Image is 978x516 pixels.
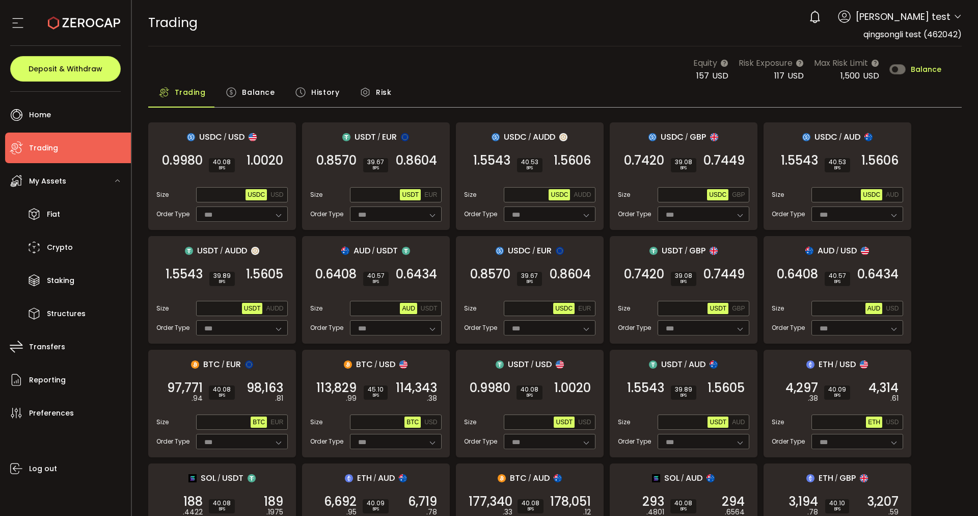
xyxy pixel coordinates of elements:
img: eth_portfolio.svg [806,360,814,369]
span: USDC [814,131,837,143]
span: 40.57 [367,273,385,279]
span: 6,692 [324,497,357,507]
img: usdt_portfolio.svg [342,133,350,141]
span: USD [839,358,856,371]
em: / [836,246,839,255]
span: AUD [402,305,415,312]
span: BTC [253,419,265,426]
img: aud_portfolio.svg [707,474,715,482]
span: 188 [183,497,203,507]
span: 113,829 [316,383,357,393]
span: 39.08 [675,273,692,279]
span: USDT [710,305,726,312]
span: 40.09 [367,500,385,506]
img: zuPXiwguUFiBOIQyqLOiXsnnNitlx7q4LCwEbLHADjIpTka+Lip0HH8D0VTrd02z+wEAAAAASUVORK5CYII= [559,133,567,141]
span: Transfers [29,340,65,354]
span: 177,340 [469,497,512,507]
span: USDT [662,244,683,257]
span: AUD [818,244,834,257]
img: usdt_portfolio.svg [649,247,658,255]
i: BPS [675,165,692,171]
span: 1.5543 [781,156,818,166]
i: BPS [522,506,539,512]
img: usdt_portfolio.svg [248,474,256,482]
span: Trading [29,141,58,156]
img: aud_portfolio.svg [805,247,813,255]
img: aud_portfolio.svg [399,474,407,482]
i: BPS [368,393,384,399]
span: AUD [844,131,860,143]
span: USDT [222,472,243,484]
em: / [839,133,842,142]
span: Deposit & Withdraw [29,65,102,72]
span: Order Type [310,210,343,219]
span: USDC [661,131,684,143]
span: BTC [510,472,527,484]
span: Balance [911,66,941,73]
span: Reporting [29,373,66,388]
span: Size [618,418,630,427]
span: Order Type [310,437,343,446]
button: BTC [404,417,421,428]
button: AUDD [572,189,593,200]
span: AUD [732,419,745,426]
span: AUDD [266,305,283,312]
span: AUD [533,472,550,484]
span: 1.0020 [554,383,591,393]
span: 4,297 [785,383,818,393]
span: 98,163 [247,383,283,393]
span: 40.08 [522,500,539,506]
button: USDT [554,417,575,428]
button: USDT [242,303,263,314]
span: 39.08 [675,159,692,165]
span: AUDD [533,131,555,143]
img: usd_portfolio.svg [249,133,257,141]
span: 157 [696,70,709,82]
button: USDT [400,189,421,200]
button: EUR [268,417,285,428]
span: qingsongli test (462042) [863,29,962,40]
span: 0.6408 [777,269,818,279]
span: USDC [863,191,880,198]
span: Order Type [464,437,497,446]
span: SOL [201,472,216,484]
em: / [377,133,381,142]
button: EUR [422,189,439,200]
em: / [531,360,534,369]
span: 293 [642,497,664,507]
img: usd_portfolio.svg [556,360,564,369]
span: USDC [555,305,573,312]
i: BPS [675,393,692,399]
span: GBP [839,472,856,484]
span: 0.7420 [624,269,664,279]
span: ETH [357,472,372,484]
em: .81 [275,393,283,404]
i: BPS [521,393,538,399]
span: USD [787,70,804,82]
span: 40.57 [829,273,846,279]
img: aud_portfolio.svg [864,133,873,141]
img: usdt_portfolio.svg [185,247,193,255]
span: Max Risk Limit [814,57,868,69]
button: USDT [708,417,728,428]
img: sol_portfolio.png [652,474,660,482]
img: usdc_portfolio.svg [187,133,195,141]
span: Size [464,304,476,313]
i: BPS [521,165,538,171]
button: USDC [707,189,728,200]
span: 1.5543 [166,269,203,279]
span: Risk Exposure [739,57,793,69]
span: Order Type [618,437,651,446]
button: AUD [865,303,882,314]
span: GBP [732,305,745,312]
em: / [528,133,531,142]
span: 1.5606 [861,156,899,166]
em: / [372,246,375,255]
em: / [835,474,838,483]
span: Size [156,304,169,313]
i: BPS [367,165,384,171]
span: Staking [47,273,74,288]
span: 294 [722,497,745,507]
img: usdc_portfolio.svg [648,133,657,141]
img: btc_portfolio.svg [498,474,506,482]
